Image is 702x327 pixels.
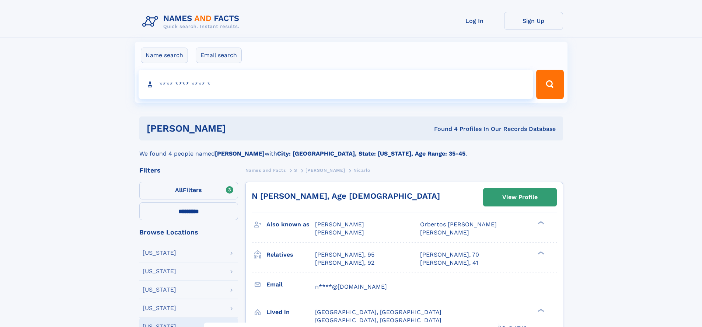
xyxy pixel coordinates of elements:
[315,221,364,228] span: [PERSON_NAME]
[353,168,370,173] span: Nicarlo
[266,218,315,231] h3: Also known as
[420,251,479,259] a: [PERSON_NAME], 70
[245,166,286,175] a: Names and Facts
[266,248,315,261] h3: Relatives
[141,48,188,63] label: Name search
[294,168,297,173] span: S
[143,268,176,274] div: [US_STATE]
[315,251,374,259] a: [PERSON_NAME], 95
[420,229,469,236] span: [PERSON_NAME]
[536,308,545,313] div: ❯
[252,191,440,201] a: N [PERSON_NAME], Age [DEMOGRAPHIC_DATA]
[483,188,556,206] a: View Profile
[139,167,238,174] div: Filters
[305,168,345,173] span: [PERSON_NAME]
[139,12,245,32] img: Logo Names and Facts
[315,229,364,236] span: [PERSON_NAME]
[315,259,374,267] a: [PERSON_NAME], 92
[294,166,297,175] a: S
[139,182,238,199] label: Filters
[143,287,176,293] div: [US_STATE]
[143,305,176,311] div: [US_STATE]
[175,187,183,194] span: All
[266,278,315,291] h3: Email
[305,166,345,175] a: [PERSON_NAME]
[420,221,497,228] span: Orbertos [PERSON_NAME]
[139,229,238,236] div: Browse Locations
[266,306,315,319] h3: Lived in
[139,140,563,158] div: We found 4 people named with .
[277,150,465,157] b: City: [GEOGRAPHIC_DATA], State: [US_STATE], Age Range: 35-45
[147,124,330,133] h1: [PERSON_NAME]
[330,125,556,133] div: Found 4 Profiles In Our Records Database
[143,250,176,256] div: [US_STATE]
[420,259,478,267] a: [PERSON_NAME], 41
[536,250,545,255] div: ❯
[502,189,538,206] div: View Profile
[196,48,242,63] label: Email search
[315,317,441,324] span: [GEOGRAPHIC_DATA], [GEOGRAPHIC_DATA]
[315,309,441,316] span: [GEOGRAPHIC_DATA], [GEOGRAPHIC_DATA]
[139,70,533,99] input: search input
[504,12,563,30] a: Sign Up
[215,150,265,157] b: [PERSON_NAME]
[445,12,504,30] a: Log In
[536,70,563,99] button: Search Button
[536,220,545,225] div: ❯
